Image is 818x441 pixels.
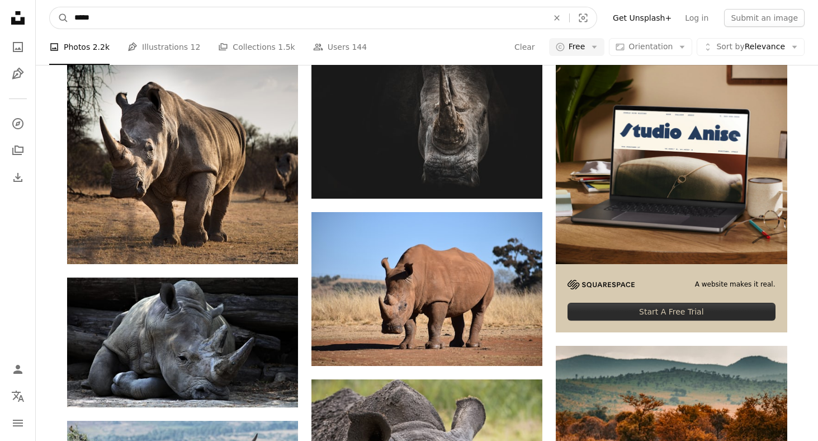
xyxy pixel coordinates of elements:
a: Illustrations 12 [127,29,200,65]
button: Free [549,38,605,56]
a: A website makes it real.Start A Free Trial [556,32,787,332]
a: adult rhinosaurus [67,143,298,153]
span: Free [569,41,585,53]
a: Illustrations [7,63,29,85]
button: Clear [514,38,536,56]
img: gray rhino digital wallpaper [311,32,542,199]
button: Clear [545,7,569,29]
a: grey rhino lying beside grey cut logs [67,337,298,347]
button: Language [7,385,29,407]
div: Start A Free Trial [568,303,775,321]
button: Sort byRelevance [697,38,805,56]
a: brown rhinoceros on brown field during daytime [311,284,542,294]
a: Collections 1.5k [218,29,295,65]
a: Users 144 [313,29,367,65]
span: A website makes it real. [695,280,776,289]
a: Explore [7,112,29,135]
button: Visual search [570,7,597,29]
a: Log in [678,9,715,27]
button: Search Unsplash [50,7,69,29]
a: gray rhino digital wallpaper [311,110,542,120]
span: Relevance [716,41,785,53]
button: Submit an image [724,9,805,27]
form: Find visuals sitewide [49,7,597,29]
a: Collections [7,139,29,162]
img: brown rhinoceros on brown field during daytime [311,212,542,366]
a: Home — Unsplash [7,7,29,31]
button: Orientation [609,38,692,56]
a: Log in / Sign up [7,358,29,381]
span: Sort by [716,42,744,51]
a: Download History [7,166,29,189]
span: Orientation [628,42,673,51]
a: Photos [7,36,29,58]
button: Menu [7,412,29,434]
img: adult rhinosaurus [67,32,298,264]
span: 12 [191,41,201,53]
img: file-1705255347840-230a6ab5bca9image [568,280,635,289]
a: Get Unsplash+ [606,9,678,27]
img: file-1705123271268-c3eaf6a79b21image [556,32,787,264]
img: grey rhino lying beside grey cut logs [67,278,298,407]
span: 1.5k [278,41,295,53]
span: 144 [352,41,367,53]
